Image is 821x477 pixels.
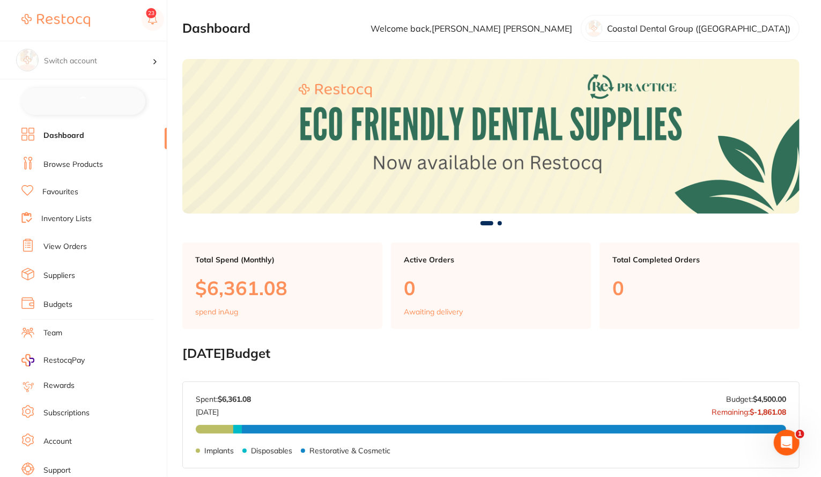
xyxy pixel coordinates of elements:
[43,299,72,310] a: Budgets
[41,214,92,224] a: Inventory Lists
[43,436,72,447] a: Account
[43,408,90,419] a: Subscriptions
[43,355,85,366] span: RestocqPay
[404,255,578,264] p: Active Orders
[404,277,578,299] p: 0
[607,24,790,33] p: Coastal Dental Group ([GEOGRAPHIC_DATA])
[182,243,382,329] a: Total Spend (Monthly)$6,361.08spend inAug
[218,394,251,404] strong: $6,361.08
[182,346,800,361] h2: [DATE] Budget
[204,446,234,455] p: Implants
[309,446,390,455] p: Restorative & Cosmetic
[774,430,800,456] iframe: Intercom live chat
[750,407,786,417] strong: $-1,861.08
[726,395,786,403] p: Budget:
[182,59,800,214] img: Dashboard
[251,446,292,455] p: Disposables
[371,24,572,33] p: Welcome back, [PERSON_NAME] [PERSON_NAME]
[21,14,90,27] img: Restocq Logo
[391,243,591,329] a: Active Orders0Awaiting delivery
[182,21,250,36] h2: Dashboard
[612,255,787,264] p: Total Completed Orders
[404,307,463,316] p: Awaiting delivery
[195,255,369,264] p: Total Spend (Monthly)
[43,270,75,281] a: Suppliers
[43,241,87,252] a: View Orders
[195,307,238,316] p: spend in Aug
[21,354,85,366] a: RestocqPay
[796,430,804,438] span: 1
[43,159,103,170] a: Browse Products
[195,277,369,299] p: $6,361.08
[43,465,71,476] a: Support
[43,328,62,339] a: Team
[43,380,75,391] a: Rewards
[43,130,84,141] a: Dashboard
[17,49,38,71] img: image
[44,56,152,67] p: Switch account
[600,243,800,329] a: Total Completed Orders0
[21,354,34,366] img: RestocqPay
[712,403,786,416] p: Remaining:
[21,8,90,33] a: Restocq Logo
[196,403,251,416] p: [DATE]
[612,277,787,299] p: 0
[42,187,78,197] a: Favourites
[196,395,251,403] p: Spent:
[753,394,786,404] strong: $4,500.00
